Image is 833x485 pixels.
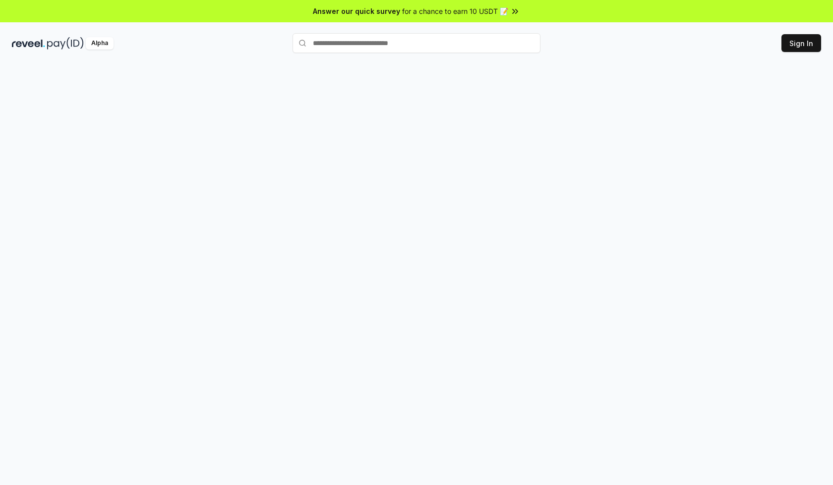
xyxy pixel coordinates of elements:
[86,37,114,50] div: Alpha
[47,37,84,50] img: pay_id
[781,34,821,52] button: Sign In
[402,6,508,16] span: for a chance to earn 10 USDT 📝
[12,37,45,50] img: reveel_dark
[313,6,400,16] span: Answer our quick survey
